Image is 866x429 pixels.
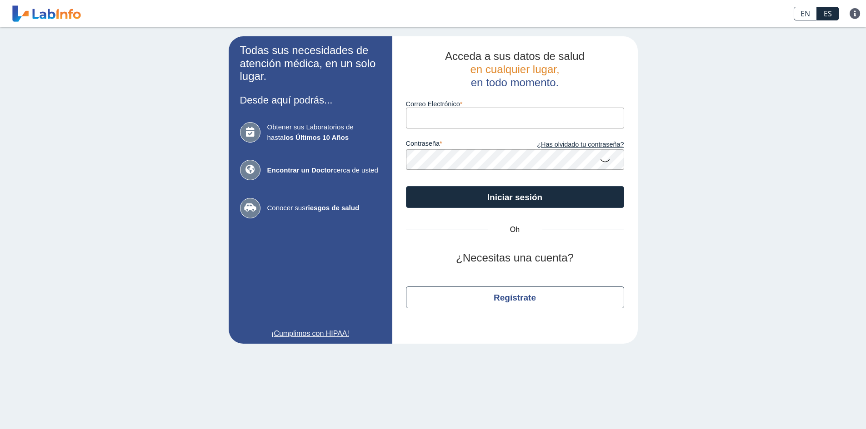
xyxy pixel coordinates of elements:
[406,286,624,308] button: Regístrate
[515,140,624,150] a: ¿Has olvidado tu contraseña?
[510,226,520,233] font: Oh
[240,44,376,83] font: Todas sus necesidades de atención médica, en un solo lugar.
[487,192,542,202] font: Iniciar sesión
[406,140,440,147] font: contraseña
[406,186,624,208] button: Iniciar sesión
[305,204,359,212] font: riesgos de salud
[824,9,832,19] font: ES
[470,63,559,75] font: en cualquier lugar,
[456,251,574,264] font: ¿Necesitas una cuenta?
[267,204,305,212] font: Conocer sus
[267,166,334,174] font: Encontrar un Doctor
[445,50,585,62] font: Acceda a sus datos de salud
[240,94,333,106] font: Desde aquí podrás...
[406,100,460,108] font: Correo Electrónico
[471,76,559,89] font: en todo momento.
[267,123,354,141] font: Obtener sus Laboratorios de hasta
[494,293,536,302] font: Regístrate
[537,141,624,148] font: ¿Has olvidado tu contraseña?
[333,166,378,174] font: cerca de usted
[801,9,810,19] font: EN
[271,330,349,337] font: ¡Cumplimos con HIPAA!
[284,133,349,141] font: los Últimos 10 Años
